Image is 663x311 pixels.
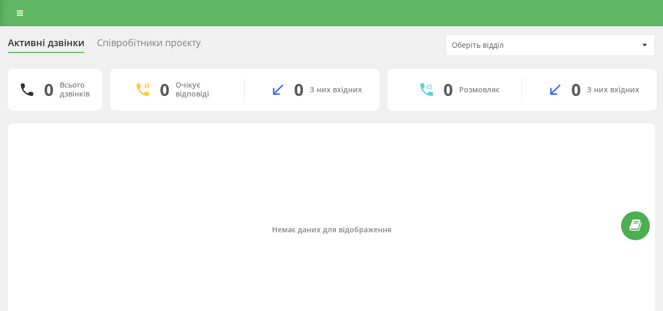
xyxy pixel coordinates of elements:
[176,81,229,99] div: Очікує відповіді
[8,37,84,53] div: Активні дзвінки
[310,85,362,94] div: З них вхідних
[443,80,453,100] div: 0
[294,80,303,100] div: 0
[160,80,169,100] div: 0
[44,80,53,100] div: 0
[16,225,647,234] div: Немає даних для відображення
[97,37,201,53] div: Співробітники проєкту
[571,80,581,100] div: 0
[587,85,639,94] div: З них вхідних
[452,41,577,50] div: Оберіть відділ
[60,81,90,99] div: Всього дзвінків
[459,85,499,94] div: Розмовляє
